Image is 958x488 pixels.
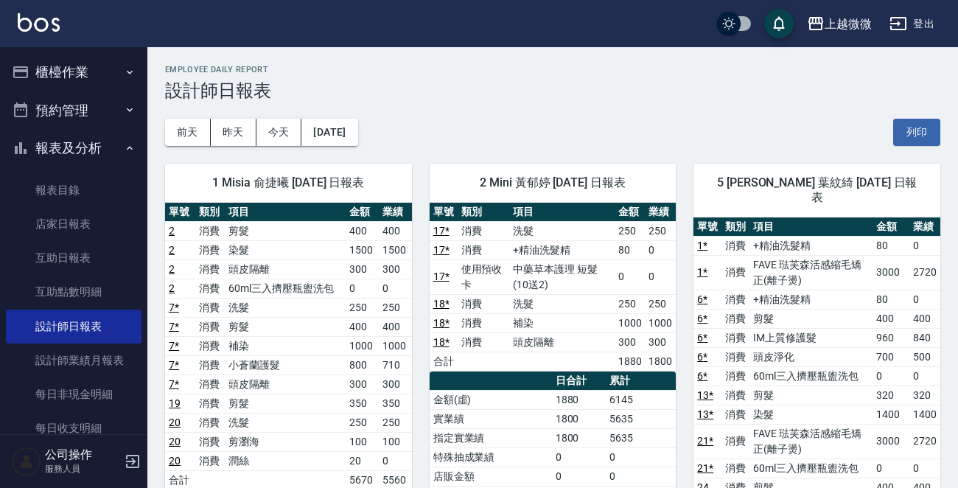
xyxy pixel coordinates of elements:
td: 消費 [721,309,749,328]
td: 400 [346,317,379,336]
table: a dense table [430,203,676,372]
td: 消費 [195,298,225,317]
td: 300 [379,374,412,394]
th: 項目 [509,203,615,222]
td: 6145 [606,390,676,409]
button: 前天 [165,119,211,146]
td: 250 [379,298,412,317]
td: 金額(虛) [430,390,552,409]
td: 1000 [379,336,412,355]
td: 250 [379,413,412,432]
td: 0 [873,366,909,386]
td: 0 [379,279,412,298]
td: 710 [379,355,412,374]
td: 1880 [552,390,606,409]
td: 80 [873,236,909,255]
td: 0 [645,240,676,259]
td: 0 [909,236,940,255]
td: 400 [346,221,379,240]
td: 100 [346,432,379,451]
span: 1 Misia 俞捷曦 [DATE] 日報表 [183,175,394,190]
td: 250 [615,294,646,313]
img: Person [12,447,41,476]
td: 染髮 [225,240,346,259]
td: 320 [909,386,940,405]
button: 預約管理 [6,91,141,130]
a: 19 [169,397,181,409]
td: 0 [606,447,676,467]
td: 250 [645,221,676,240]
td: 消費 [721,405,749,424]
td: 1400 [909,405,940,424]
td: 300 [379,259,412,279]
td: 0 [909,290,940,309]
span: 2 Mini 黃郁婷 [DATE] 日報表 [447,175,659,190]
td: 消費 [195,432,225,451]
td: 消費 [195,413,225,432]
a: 2 [169,225,175,237]
td: 頭皮隔離 [225,259,346,279]
td: 400 [909,309,940,328]
td: 消費 [195,374,225,394]
td: 500 [909,347,940,366]
td: 80 [873,290,909,309]
td: 0 [615,259,646,294]
a: 2 [169,282,175,294]
td: 1800 [552,428,606,447]
a: 設計師業績月報表 [6,344,141,377]
td: 400 [873,309,909,328]
td: 頭皮淨化 [749,347,873,366]
td: 60ml三入擠壓瓶盥洗包 [749,459,873,478]
th: 累計 [606,372,676,391]
td: 1000 [346,336,379,355]
td: 消費 [721,424,749,459]
th: 單號 [165,203,195,222]
td: 2720 [909,424,940,459]
td: 剪髮 [225,317,346,336]
td: 消費 [195,451,225,470]
th: 類別 [458,203,510,222]
td: 350 [346,394,379,413]
td: 消費 [721,366,749,386]
td: 320 [873,386,909,405]
td: 300 [346,259,379,279]
td: 1000 [645,313,676,332]
a: 互助日報表 [6,241,141,275]
td: 700 [873,347,909,366]
td: 消費 [195,336,225,355]
a: 每日非現金明細 [6,377,141,411]
td: 100 [379,432,412,451]
a: 設計師日報表 [6,310,141,344]
th: 業績 [645,203,676,222]
td: IM上質修護髮 [749,328,873,347]
td: 消費 [721,236,749,255]
td: 250 [346,298,379,317]
td: 0 [645,259,676,294]
button: 櫃檯作業 [6,53,141,91]
td: 消費 [721,255,749,290]
td: 800 [346,355,379,374]
td: 300 [346,374,379,394]
td: 1880 [615,352,646,371]
span: 5 [PERSON_NAME] 葉紋綺 [DATE] 日報表 [711,175,923,205]
td: 使用預收卡 [458,259,510,294]
td: 300 [615,332,646,352]
td: 消費 [458,332,510,352]
td: +精油洗髮精 [749,236,873,255]
button: [DATE] [301,119,357,146]
td: 特殊抽成業績 [430,447,552,467]
h3: 設計師日報表 [165,80,940,101]
td: 400 [379,221,412,240]
td: 1500 [379,240,412,259]
td: 300 [645,332,676,352]
button: 報表及分析 [6,129,141,167]
th: 金額 [615,203,646,222]
td: 剪髮 [749,309,873,328]
img: Logo [18,13,60,32]
td: FAVE 琺芙森活感縮毛矯正(離子燙) [749,424,873,459]
td: 60ml三入擠壓瓶盥洗包 [225,279,346,298]
td: 0 [873,459,909,478]
td: 80 [615,240,646,259]
td: 消費 [195,394,225,413]
td: 3000 [873,424,909,459]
